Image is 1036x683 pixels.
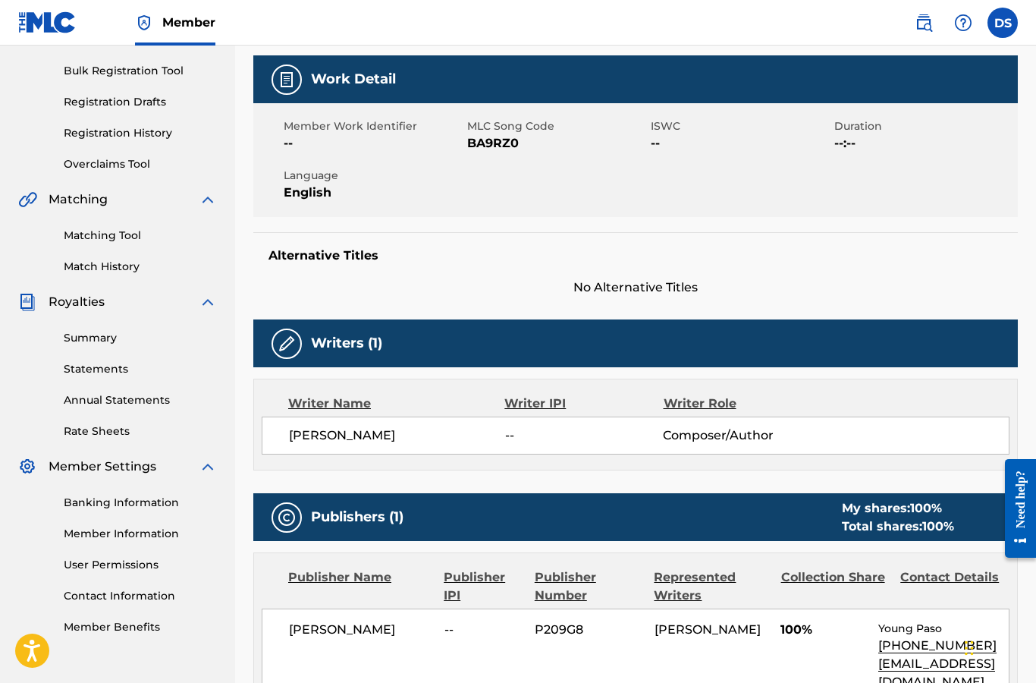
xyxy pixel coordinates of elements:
[654,568,769,605] div: Represented Writers
[842,518,954,536] div: Total shares:
[64,63,217,79] a: Bulk Registration Tool
[64,94,217,110] a: Registration Drafts
[288,568,432,605] div: Publisher Name
[278,335,296,353] img: Writers
[909,8,939,38] a: Public Search
[49,293,105,311] span: Royalties
[535,568,643,605] div: Publisher Number
[987,8,1018,38] div: User Menu
[504,395,663,413] div: Writer IPI
[915,14,933,32] img: search
[18,293,36,311] img: Royalties
[842,499,954,518] div: My shares:
[64,557,217,573] a: User Permissions
[444,568,523,605] div: Publisher IPI
[834,118,1014,134] span: Duration
[199,190,217,209] img: expand
[878,621,1009,637] p: Young Paso
[64,619,217,635] a: Member Benefits
[965,625,974,671] div: Drag
[288,395,504,413] div: Writer Name
[64,526,217,542] a: Member Information
[651,118,830,134] span: ISWC
[655,622,761,637] span: [PERSON_NAME]
[948,8,978,38] div: Help
[268,248,1003,263] h5: Alternative Titles
[49,190,108,209] span: Matching
[651,134,830,153] span: --
[18,190,37,209] img: Matching
[64,125,217,141] a: Registration History
[289,621,433,639] span: [PERSON_NAME]
[284,134,463,153] span: --
[64,423,217,439] a: Rate Sheets
[18,11,77,33] img: MLC Logo
[311,508,403,526] h5: Publishers (1)
[467,134,647,153] span: BA9RZ0
[64,588,217,604] a: Contact Information
[278,71,296,89] img: Work Detail
[663,426,807,445] span: Composer/Author
[781,568,890,605] div: Collection Share
[135,14,153,32] img: Top Rightsholder
[49,458,156,476] span: Member Settings
[64,228,217,244] a: Matching Tool
[780,621,867,639] span: 100%
[253,279,1018,297] span: No Alternative Titles
[64,361,217,377] a: Statements
[535,621,642,639] span: P209G8
[910,501,942,515] span: 100 %
[444,621,523,639] span: --
[162,14,215,31] span: Member
[900,568,1009,605] div: Contact Details
[467,118,647,134] span: MLC Song Code
[64,392,217,408] a: Annual Statements
[64,330,217,346] a: Summary
[834,134,1014,153] span: --:--
[960,610,1036,683] iframe: Chat Widget
[284,184,463,202] span: English
[289,426,505,445] span: [PERSON_NAME]
[64,495,217,511] a: Banking Information
[64,156,217,172] a: Overclaims Tool
[278,508,296,527] img: Publishers
[922,519,954,533] span: 100 %
[311,71,396,88] h5: Work Detail
[199,293,217,311] img: expand
[284,168,463,184] span: Language
[954,14,972,32] img: help
[994,446,1036,571] iframe: Resource Center
[18,458,36,476] img: Member Settings
[664,395,808,413] div: Writer Role
[311,335,382,352] h5: Writers (1)
[64,259,217,275] a: Match History
[199,458,217,476] img: expand
[505,426,664,445] span: --
[284,118,463,134] span: Member Work Identifier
